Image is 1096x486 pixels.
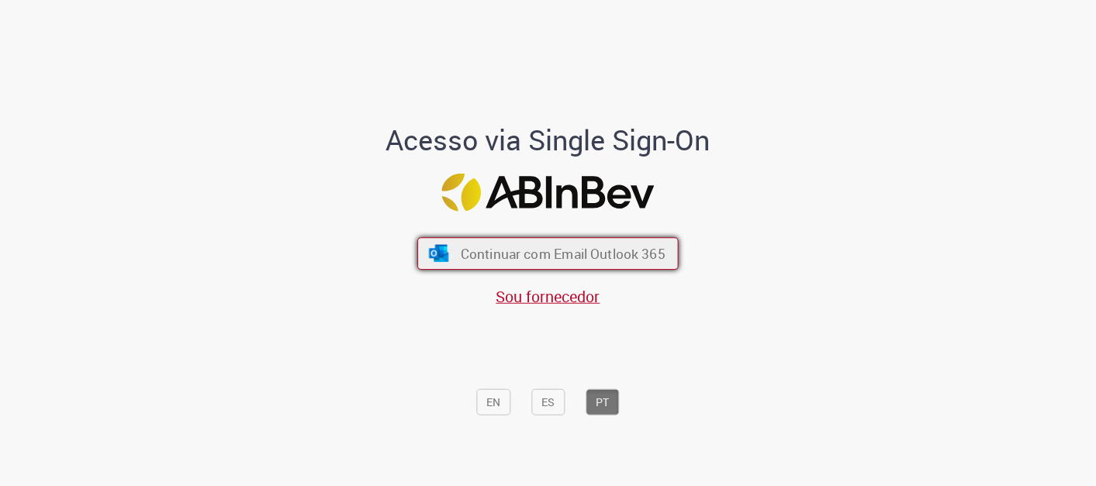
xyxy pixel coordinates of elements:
button: PT [586,389,620,415]
span: Continuar com Email Outlook 365 [461,245,666,263]
h1: Acesso via Single Sign-On [333,125,763,156]
a: Sou fornecedor [496,286,600,307]
button: ES [532,389,565,415]
button: ícone Azure/Microsoft 360 Continuar com Email Outlook 365 [417,237,679,270]
img: ícone Azure/Microsoft 360 [427,245,450,262]
img: Logo ABInBev [442,174,655,212]
button: EN [477,389,511,415]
